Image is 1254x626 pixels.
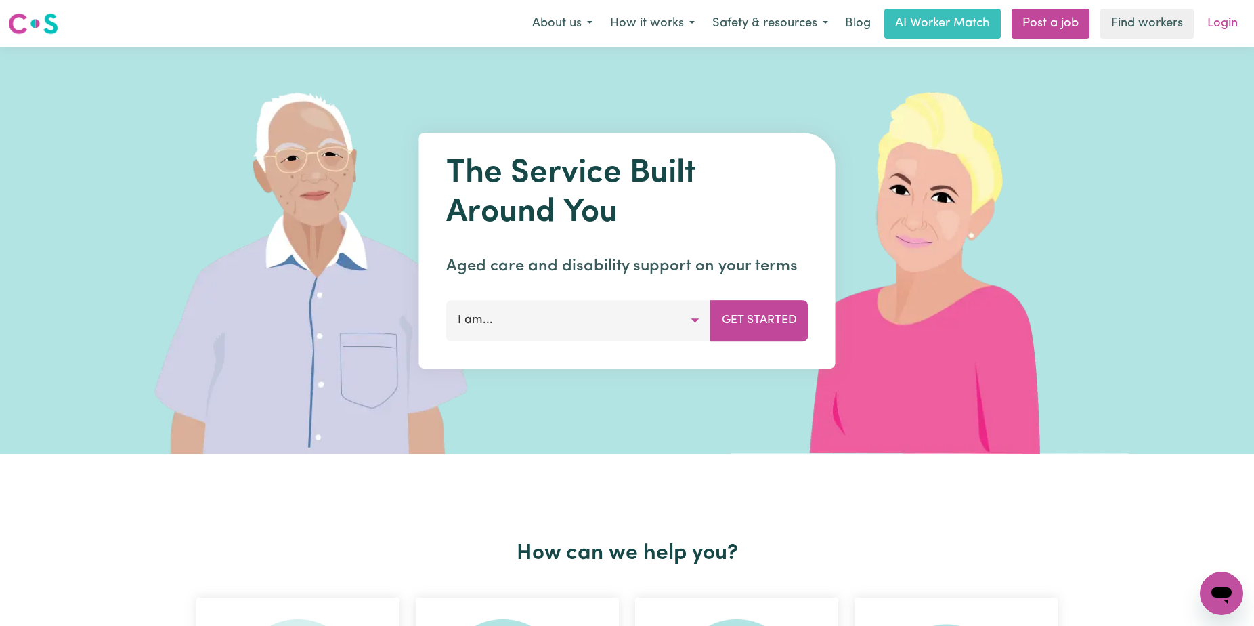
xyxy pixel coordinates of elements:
a: Login [1199,9,1246,39]
a: AI Worker Match [884,9,1001,39]
button: Get Started [710,300,808,341]
button: Safety & resources [704,9,837,38]
button: I am... [446,300,711,341]
img: Careseekers logo [8,12,58,36]
a: Careseekers logo [8,8,58,39]
iframe: Button to launch messaging window [1200,572,1243,615]
h2: How can we help you? [188,541,1066,566]
a: Post a job [1012,9,1089,39]
p: Aged care and disability support on your terms [446,254,808,278]
button: About us [523,9,601,38]
a: Blog [837,9,879,39]
button: How it works [601,9,704,38]
a: Find workers [1100,9,1194,39]
h1: The Service Built Around You [446,154,808,232]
